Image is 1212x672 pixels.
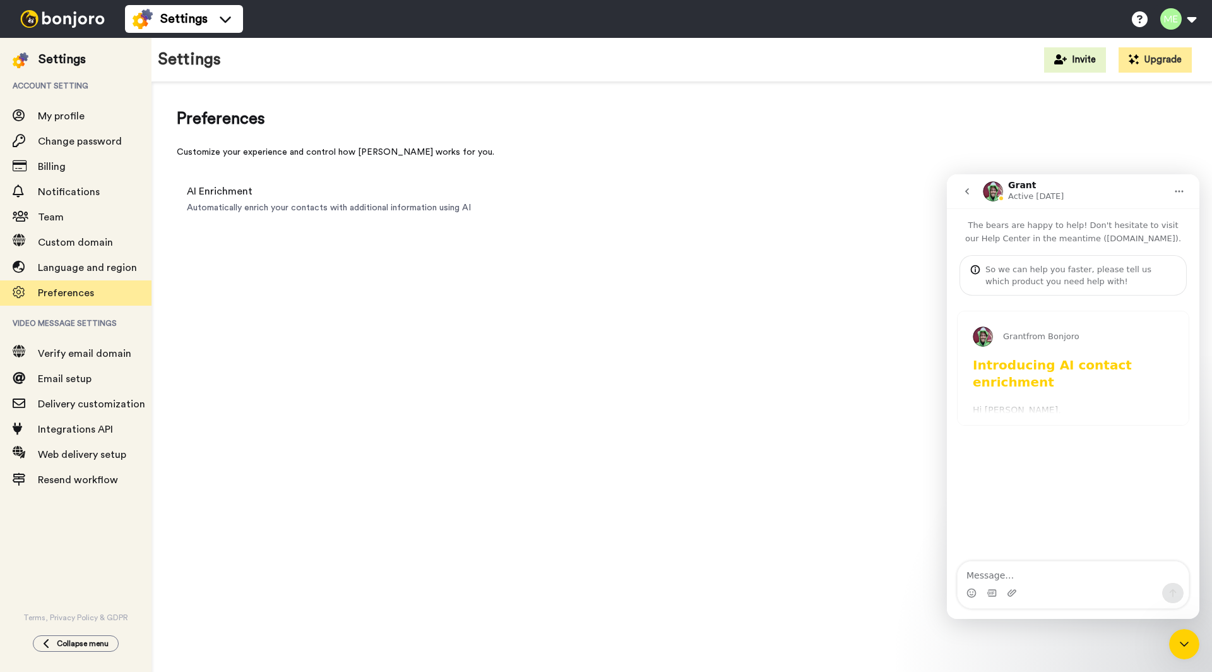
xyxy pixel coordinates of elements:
span: Custom domain [38,237,113,248]
span: My profile [38,111,85,121]
span: Notifications [38,187,100,197]
span: Integrations API [38,424,113,435]
span: Delivery customization [38,399,145,409]
iframe: Intercom live chat [947,174,1199,619]
button: Upgrade [1119,47,1192,73]
button: Collapse menu [33,635,119,652]
button: Invite [1044,47,1106,73]
iframe: Intercom live chat [1169,629,1199,659]
div: Customize your experience and control how [PERSON_NAME] works for you. [177,146,1187,159]
span: Collapse menu [57,639,109,649]
span: Language and region [38,263,137,273]
span: Verify email domain [38,349,131,359]
img: settings-colored.svg [13,52,28,68]
div: Settings [39,51,86,68]
span: Team [38,212,64,222]
span: Email setup [38,374,92,384]
span: Preferences [38,288,94,298]
span: Resend workflow [38,475,118,485]
span: Web delivery setup [38,450,126,460]
span: Automatically enrich your contacts with additional information using AI [187,201,471,214]
h1: Settings [158,51,221,69]
img: settings-colored.svg [133,9,153,29]
span: Change password [38,136,122,147]
span: Settings [160,10,208,28]
span: AI Enrichment [187,184,471,199]
img: bj-logo-header-white.svg [15,10,110,28]
span: Preferences [177,107,1187,131]
span: Billing [38,162,66,172]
